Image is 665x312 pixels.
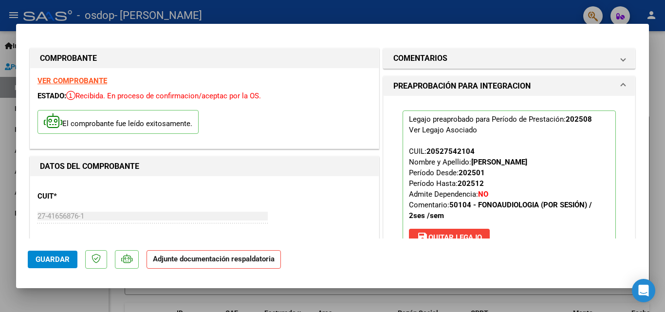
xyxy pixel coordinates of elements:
h1: PREAPROBACIÓN PARA INTEGRACION [393,80,531,92]
div: Open Intercom Messenger [632,279,655,302]
mat-expansion-panel-header: COMENTARIOS [384,49,635,68]
strong: 202512 [458,179,484,188]
strong: 202501 [459,168,485,177]
div: PREAPROBACIÓN PARA INTEGRACION [384,96,635,273]
span: Guardar [36,255,70,264]
mat-expansion-panel-header: PREAPROBACIÓN PARA INTEGRACION [384,76,635,96]
button: Guardar [28,251,77,268]
strong: COMPROBANTE [40,54,97,63]
strong: Adjunte documentación respaldatoria [153,255,275,263]
div: 20527542104 [426,146,475,157]
span: Recibida. En proceso de confirmacion/aceptac por la OS. [66,92,261,100]
span: CUIL: Nombre y Apellido: Período Desde: Período Hasta: Admite Dependencia: [409,147,592,220]
div: Ver Legajo Asociado [409,125,477,135]
h1: COMENTARIOS [393,53,447,64]
p: Legajo preaprobado para Período de Prestación: [403,110,616,251]
p: CUIT [37,191,138,202]
strong: NO [478,190,488,199]
button: Quitar Legajo [409,229,490,246]
strong: 202508 [566,115,592,124]
span: Comentario: [409,201,592,220]
strong: DATOS DEL COMPROBANTE [40,162,139,171]
mat-icon: save [417,231,428,243]
p: El comprobante fue leído exitosamente. [37,110,199,134]
strong: [PERSON_NAME] [471,158,527,166]
span: Quitar Legajo [417,233,482,242]
strong: 50104 - FONOAUDIOLOGIA (POR SESIÓN) / 2ses /sem [409,201,592,220]
a: VER COMPROBANTE [37,76,107,85]
span: ESTADO: [37,92,66,100]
